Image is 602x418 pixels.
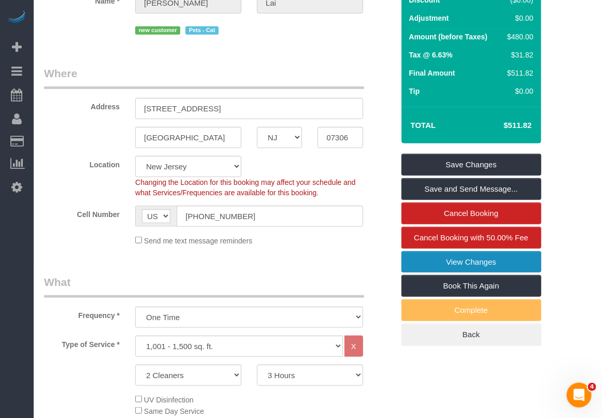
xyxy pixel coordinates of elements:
div: $31.82 [503,50,533,60]
label: Address [36,98,127,112]
strong: Total [411,121,436,129]
input: Zip Code [318,127,363,148]
label: Tax @ 6.63% [409,50,453,60]
a: Save and Send Message... [402,178,541,200]
span: Changing the Location for this booking may affect your schedule and what Services/Frequencies are... [135,178,355,197]
a: Save Changes [402,154,541,176]
legend: Where [44,66,364,89]
label: Frequency * [36,307,127,321]
div: $511.82 [503,68,533,78]
span: Same Day Service [144,407,204,415]
legend: What [44,275,364,298]
span: Send me text message reminders [144,237,252,245]
h4: $511.82 [472,121,532,130]
a: View Changes [402,251,541,273]
a: Cancel Booking with 50.00% Fee [402,227,541,249]
label: Final Amount [409,68,455,78]
label: Location [36,156,127,170]
span: Pets - Cat [185,26,219,35]
div: $0.00 [503,86,533,96]
a: Cancel Booking [402,203,541,224]
input: City [135,127,241,148]
label: Tip [409,86,420,96]
a: Back [402,324,541,345]
input: Cell Number [177,206,363,227]
label: Adjustment [409,13,449,23]
iframe: Intercom live chat [567,383,592,408]
a: Book This Again [402,275,541,297]
div: $0.00 [503,13,533,23]
label: Amount (before Taxes) [409,32,488,42]
span: UV Disinfection [144,396,194,404]
label: Cell Number [36,206,127,220]
div: $480.00 [503,32,533,42]
span: 4 [588,383,596,391]
img: Automaid Logo [6,10,27,25]
span: Cancel Booking with 50.00% Fee [414,233,528,242]
span: new customer [135,26,180,35]
label: Type of Service * [36,336,127,350]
